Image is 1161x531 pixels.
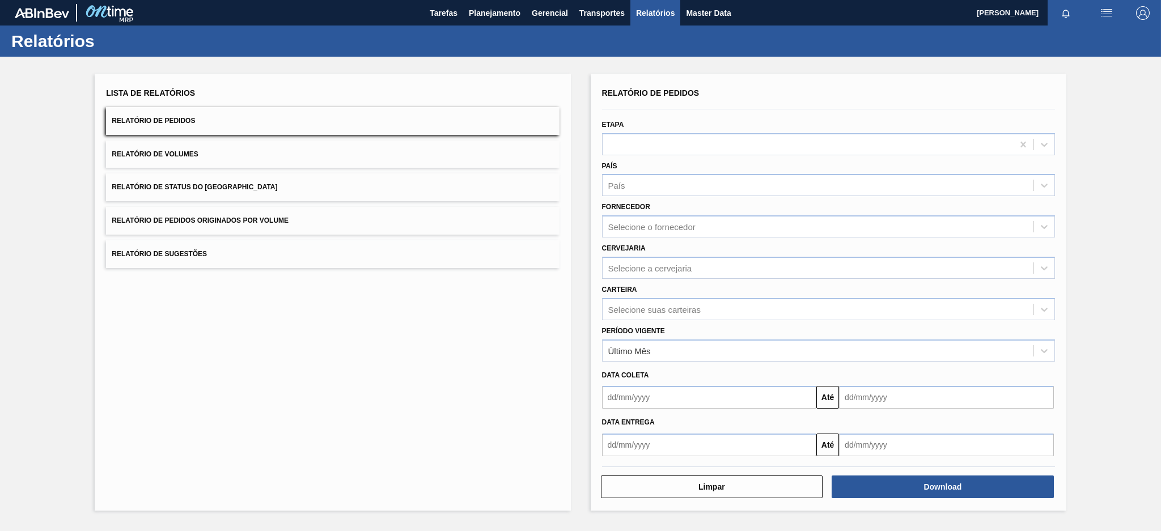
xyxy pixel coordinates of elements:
[106,141,559,168] button: Relatório de Volumes
[106,88,195,97] span: Lista de Relatórios
[608,222,696,232] div: Selecione o fornecedor
[602,434,817,456] input: dd/mm/yyyy
[602,418,655,426] span: Data entrega
[1048,5,1084,21] button: Notificações
[430,6,457,20] span: Tarefas
[602,162,617,170] label: País
[602,203,650,211] label: Fornecedor
[106,173,559,201] button: Relatório de Status do [GEOGRAPHIC_DATA]
[608,346,651,355] div: Último Mês
[608,304,701,314] div: Selecione suas carteiras
[106,240,559,268] button: Relatório de Sugestões
[602,121,624,129] label: Etapa
[532,6,568,20] span: Gerencial
[112,150,198,158] span: Relatório de Volumes
[11,35,213,48] h1: Relatórios
[832,475,1054,498] button: Download
[106,107,559,135] button: Relatório de Pedidos
[602,327,665,335] label: Período Vigente
[601,475,823,498] button: Limpar
[112,250,207,258] span: Relatório de Sugestões
[579,6,625,20] span: Transportes
[602,386,817,409] input: dd/mm/yyyy
[608,181,625,190] div: País
[112,183,277,191] span: Relatório de Status do [GEOGRAPHIC_DATA]
[15,8,69,18] img: TNhmsLtSVTkK8tSr43FrP2fwEKptu5GPRR3wAAAABJRU5ErkJggg==
[602,88,700,97] span: Relatório de Pedidos
[112,117,195,125] span: Relatório de Pedidos
[816,386,839,409] button: Até
[816,434,839,456] button: Até
[686,6,731,20] span: Master Data
[636,6,675,20] span: Relatórios
[602,286,637,294] label: Carteira
[469,6,520,20] span: Planejamento
[602,371,649,379] span: Data coleta
[839,434,1054,456] input: dd/mm/yyyy
[602,244,646,252] label: Cervejaria
[608,263,692,273] div: Selecione a cervejaria
[112,216,289,224] span: Relatório de Pedidos Originados por Volume
[1136,6,1150,20] img: Logout
[839,386,1054,409] input: dd/mm/yyyy
[106,207,559,235] button: Relatório de Pedidos Originados por Volume
[1100,6,1113,20] img: userActions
